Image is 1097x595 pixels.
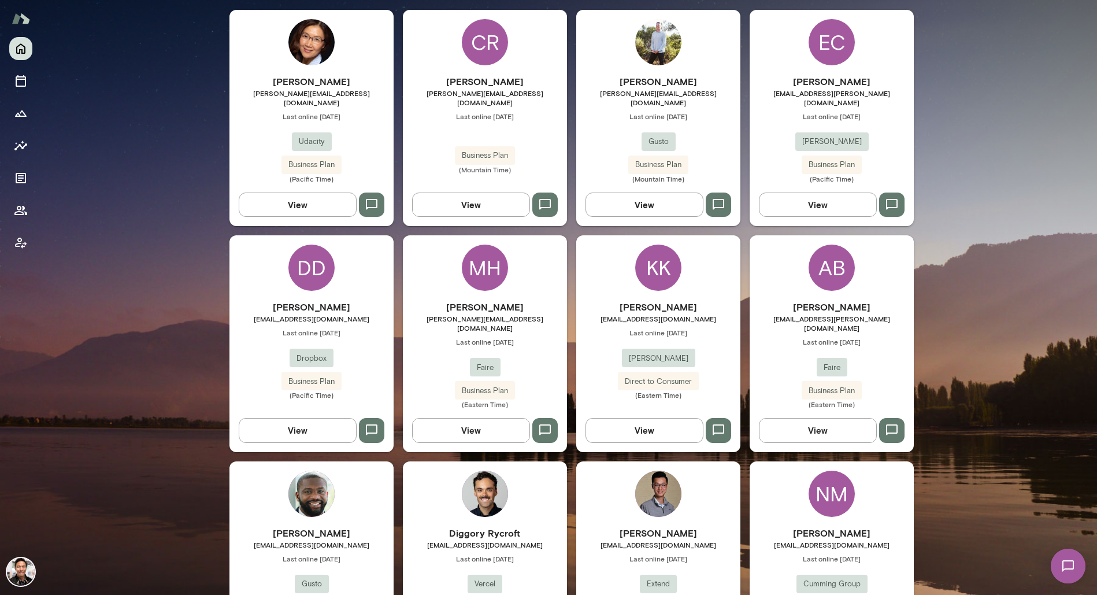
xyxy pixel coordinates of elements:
[462,245,508,291] div: MH
[9,167,32,190] button: Documents
[576,300,740,314] h6: [PERSON_NAME]
[229,300,394,314] h6: [PERSON_NAME]
[403,337,567,346] span: Last online [DATE]
[12,8,30,29] img: Mento
[468,578,502,590] span: Vercel
[403,540,567,549] span: [EMAIL_ADDRESS][DOMAIN_NAME]
[403,112,567,121] span: Last online [DATE]
[229,174,394,183] span: (Pacific Time)
[750,88,914,107] span: [EMAIL_ADDRESS][PERSON_NAME][DOMAIN_NAME]
[576,112,740,121] span: Last online [DATE]
[750,314,914,332] span: [EMAIL_ADDRESS][PERSON_NAME][DOMAIN_NAME]
[759,418,877,442] button: View
[239,418,357,442] button: View
[576,554,740,563] span: Last online [DATE]
[750,112,914,121] span: Last online [DATE]
[229,75,394,88] h6: [PERSON_NAME]
[229,328,394,337] span: Last online [DATE]
[9,69,32,93] button: Sessions
[403,88,567,107] span: [PERSON_NAME][EMAIL_ADDRESS][DOMAIN_NAME]
[229,554,394,563] span: Last online [DATE]
[229,526,394,540] h6: [PERSON_NAME]
[288,19,335,65] img: Vicky Xiao
[229,390,394,400] span: (Pacific Time)
[802,385,862,397] span: Business Plan
[576,88,740,107] span: [PERSON_NAME][EMAIL_ADDRESS][DOMAIN_NAME]
[239,193,357,217] button: View
[635,471,681,517] img: Chun Yung
[403,554,567,563] span: Last online [DATE]
[628,159,688,171] span: Business Plan
[809,471,855,517] div: NM
[750,540,914,549] span: [EMAIL_ADDRESS][DOMAIN_NAME]
[403,400,567,409] span: (Eastern Time)
[585,418,703,442] button: View
[576,314,740,323] span: [EMAIL_ADDRESS][DOMAIN_NAME]
[576,174,740,183] span: (Mountain Time)
[796,578,868,590] span: Cumming Group
[817,362,847,374] span: Faire
[292,136,332,147] span: Udacity
[618,376,699,387] span: Direct to Consumer
[802,159,862,171] span: Business Plan
[455,150,515,161] span: Business Plan
[412,418,530,442] button: View
[470,362,501,374] span: Faire
[635,19,681,65] img: Trevor Snow
[462,471,508,517] img: Diggory Rycroft
[750,337,914,346] span: Last online [DATE]
[412,193,530,217] button: View
[295,578,329,590] span: Gusto
[229,314,394,323] span: [EMAIL_ADDRESS][DOMAIN_NAME]
[622,353,695,364] span: [PERSON_NAME]
[750,554,914,563] span: Last online [DATE]
[795,136,869,147] span: [PERSON_NAME]
[9,37,32,60] button: Home
[750,300,914,314] h6: [PERSON_NAME]
[576,540,740,549] span: [EMAIL_ADDRESS][DOMAIN_NAME]
[750,75,914,88] h6: [PERSON_NAME]
[585,193,703,217] button: View
[642,136,676,147] span: Gusto
[281,159,342,171] span: Business Plan
[229,88,394,107] span: [PERSON_NAME][EMAIL_ADDRESS][DOMAIN_NAME]
[7,558,35,586] img: Albert Villarde
[9,102,32,125] button: Growth Plan
[640,578,677,590] span: Extend
[281,376,342,387] span: Business Plan
[750,174,914,183] span: (Pacific Time)
[288,471,335,517] img: Chiedu Areh
[403,75,567,88] h6: [PERSON_NAME]
[809,19,855,65] div: EC
[290,353,333,364] span: Dropbox
[403,314,567,332] span: [PERSON_NAME][EMAIL_ADDRESS][DOMAIN_NAME]
[9,134,32,157] button: Insights
[750,526,914,540] h6: [PERSON_NAME]
[229,112,394,121] span: Last online [DATE]
[750,400,914,409] span: (Eastern Time)
[403,526,567,540] h6: Diggory Rycroft
[403,165,567,174] span: (Mountain Time)
[9,231,32,254] button: Client app
[635,245,681,291] div: KK
[576,526,740,540] h6: [PERSON_NAME]
[403,300,567,314] h6: [PERSON_NAME]
[576,75,740,88] h6: [PERSON_NAME]
[809,245,855,291] div: AB
[576,328,740,337] span: Last online [DATE]
[576,390,740,400] span: (Eastern Time)
[462,19,508,65] div: CR
[288,245,335,291] div: DD
[229,540,394,549] span: [EMAIL_ADDRESS][DOMAIN_NAME]
[9,199,32,222] button: Members
[455,385,515,397] span: Business Plan
[759,193,877,217] button: View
